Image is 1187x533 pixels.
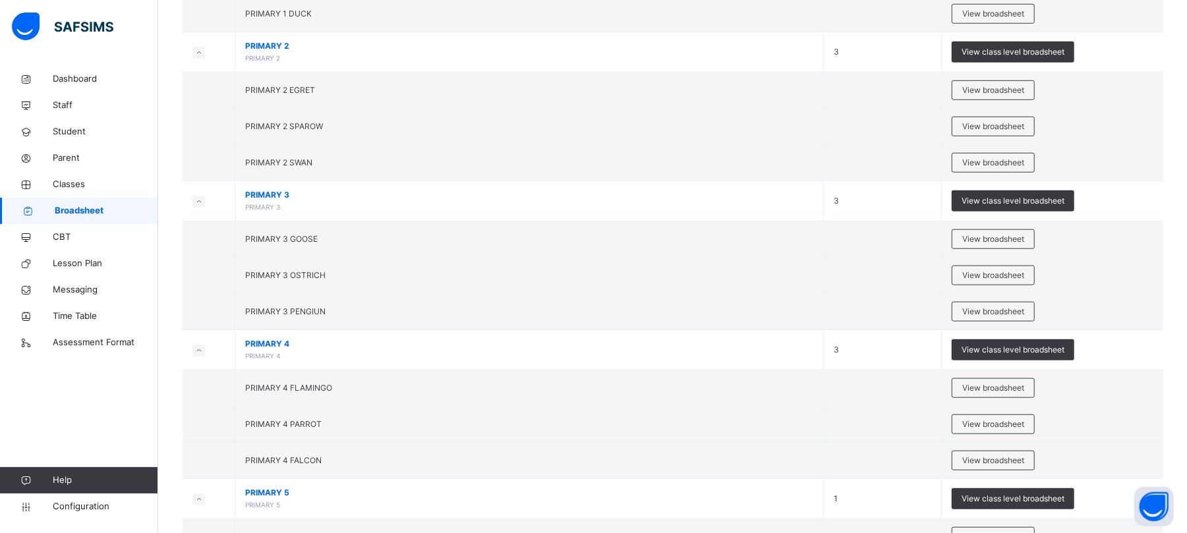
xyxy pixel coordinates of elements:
[55,204,158,217] span: Broadsheet
[245,234,318,244] span: PRIMARY 3 GOOSE
[53,500,158,513] span: Configuration
[53,310,158,323] span: Time Table
[53,283,158,296] span: Messaging
[245,455,322,465] span: PRIMARY 4 FALCON
[952,302,1035,312] a: View broadsheet
[245,9,312,18] span: PRIMARY 1 DUCK
[245,270,326,280] span: PRIMARY 3 OSTRICH
[952,42,1074,52] a: View class level broadsheet
[245,501,280,509] span: PRIMARY 5
[952,415,1035,425] a: View broadsheet
[952,230,1035,240] a: View broadsheet
[53,178,158,191] span: Classes
[962,306,1024,318] span: View broadsheet
[53,231,158,244] span: CBT
[962,121,1024,132] span: View broadsheet
[245,189,813,201] span: PRIMARY 3
[245,352,280,360] span: PRIMARY 4
[834,196,839,206] span: 3
[952,5,1035,14] a: View broadsheet
[245,203,280,211] span: PRIMARY 3
[245,419,322,429] span: PRIMARY 4 PARROT
[952,489,1074,499] a: View class level broadsheet
[962,195,1064,207] span: View class level broadsheet
[962,344,1064,356] span: View class level broadsheet
[245,157,312,167] span: PRIMARY 2 SWAN
[53,125,158,138] span: Student
[834,493,838,503] span: 1
[245,121,323,131] span: PRIMARY 2 SPAROW
[834,345,839,354] span: 3
[245,383,332,393] span: PRIMARY 4 FLAMINGO
[952,451,1035,461] a: View broadsheet
[952,340,1074,350] a: View class level broadsheet
[53,474,158,487] span: Help
[245,54,280,62] span: PRIMARY 2
[834,47,839,57] span: 3
[245,338,813,350] span: PRIMARY 4
[952,154,1035,163] a: View broadsheet
[245,306,326,316] span: PRIMARY 3 PENGIUN
[245,85,315,95] span: PRIMARY 2 EGRET
[962,46,1064,58] span: View class level broadsheet
[952,117,1035,127] a: View broadsheet
[53,336,158,349] span: Assessment Format
[962,382,1024,394] span: View broadsheet
[53,257,158,270] span: Lesson Plan
[952,266,1035,276] a: View broadsheet
[962,455,1024,466] span: View broadsheet
[53,72,158,86] span: Dashboard
[245,40,813,52] span: PRIMARY 2
[952,191,1074,201] a: View class level broadsheet
[962,493,1064,505] span: View class level broadsheet
[962,157,1024,169] span: View broadsheet
[962,8,1024,20] span: View broadsheet
[962,269,1024,281] span: View broadsheet
[962,233,1024,245] span: View broadsheet
[53,152,158,165] span: Parent
[53,99,158,112] span: Staff
[245,487,813,499] span: PRIMARY 5
[962,84,1024,96] span: View broadsheet
[952,379,1035,389] a: View broadsheet
[952,81,1035,91] a: View broadsheet
[962,418,1024,430] span: View broadsheet
[1134,487,1174,526] button: Open asap
[12,13,113,40] img: safsims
